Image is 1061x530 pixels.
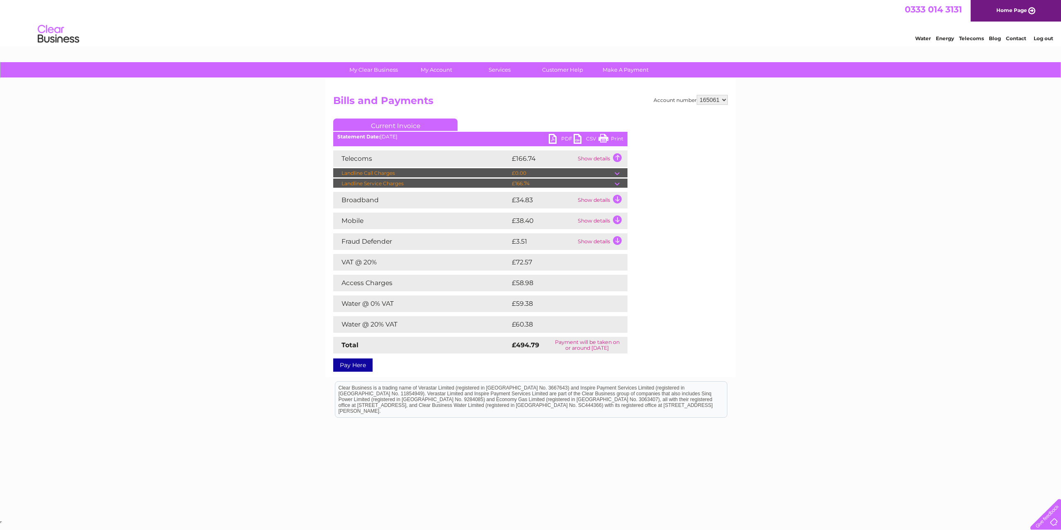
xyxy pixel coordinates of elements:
a: Services [465,62,534,77]
a: CSV [574,134,598,146]
td: Access Charges [333,275,510,291]
td: VAT @ 20% [333,254,510,271]
td: Show details [576,233,627,250]
div: [DATE] [333,134,627,140]
a: 0333 014 3131 [905,4,962,15]
td: Payment will be taken on or around [DATE] [547,337,627,353]
a: Contact [1006,35,1026,41]
td: Water @ 0% VAT [333,295,510,312]
td: Show details [576,213,627,229]
a: Energy [936,35,954,41]
a: PDF [549,134,574,146]
a: Print [598,134,623,146]
td: £72.57 [510,254,610,271]
td: Show details [576,192,627,208]
a: Customer Help [528,62,597,77]
a: My Clear Business [339,62,408,77]
a: Log out [1034,35,1053,41]
td: £166.74 [510,150,576,167]
strong: £494.79 [512,341,539,349]
td: Broadband [333,192,510,208]
div: Account number [654,95,728,105]
td: £34.83 [510,192,576,208]
td: £38.40 [510,213,576,229]
td: £166.74 [510,179,615,189]
td: Mobile [333,213,510,229]
strong: Total [342,341,359,349]
td: £58.98 [510,275,611,291]
td: £0.00 [510,168,615,178]
a: Current Invoice [333,119,458,131]
td: Telecoms [333,150,510,167]
a: Blog [989,35,1001,41]
td: Fraud Defender [333,233,510,250]
a: Water [915,35,931,41]
div: Clear Business is a trading name of Verastar Limited (registered in [GEOGRAPHIC_DATA] No. 3667643... [335,5,727,40]
h2: Bills and Payments [333,95,728,111]
td: £3.51 [510,233,576,250]
td: Show details [576,150,627,167]
td: £60.38 [510,316,611,333]
td: Landline Call Charges [333,168,510,178]
b: Statement Date: [337,133,380,140]
a: Make A Payment [591,62,660,77]
img: logo.png [37,22,80,47]
a: Telecoms [959,35,984,41]
td: £59.38 [510,295,611,312]
a: My Account [402,62,471,77]
td: Water @ 20% VAT [333,316,510,333]
td: Landline Service Charges [333,179,510,189]
a: Pay Here [333,358,373,372]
